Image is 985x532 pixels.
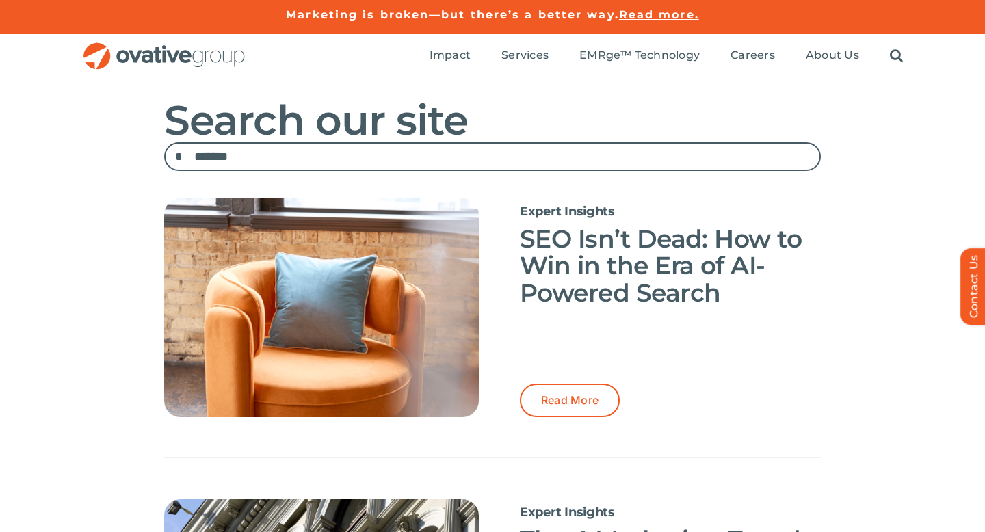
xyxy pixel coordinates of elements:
span: Impact [430,49,471,62]
h1: Search our site [164,98,821,142]
input: Search... [164,142,821,171]
h6: Expert Insights [520,205,821,219]
a: Search [890,49,903,64]
span: Services [501,49,549,62]
a: OG_Full_horizontal_RGB [82,41,246,54]
a: Read more. [619,8,699,21]
a: Careers [731,49,775,64]
a: EMRge™ Technology [579,49,700,64]
span: About Us [806,49,859,62]
nav: Menu [430,34,903,78]
a: About Us [806,49,859,64]
span: Careers [731,49,775,62]
a: Read More [520,384,620,417]
span: Read More [541,394,599,407]
input: Search [164,142,193,171]
a: Marketing is broken—but there’s a better way. [286,8,619,21]
a: Impact [430,49,471,64]
a: SEO Isn’t Dead: How to Win in the Era of AI-Powered Search [520,224,802,308]
h6: Expert Insights [520,506,821,520]
span: EMRge™ Technology [579,49,700,62]
a: Services [501,49,549,64]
